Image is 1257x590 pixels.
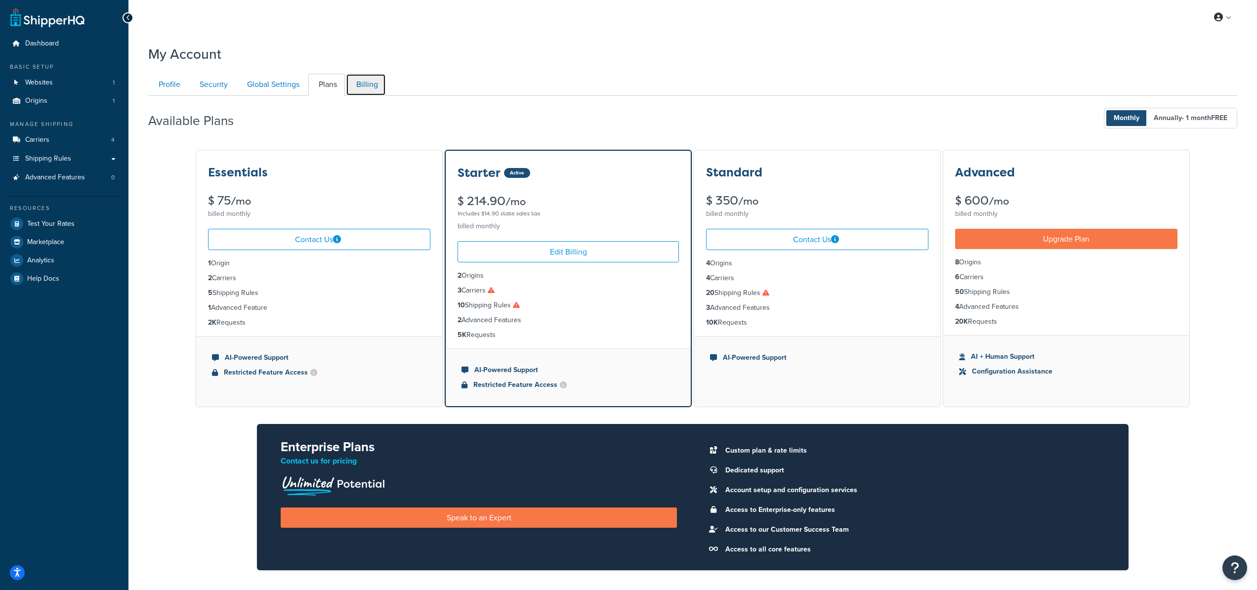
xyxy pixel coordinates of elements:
a: Test Your Rates [7,215,121,233]
li: Requests [458,330,679,340]
li: Carriers [706,273,928,284]
strong: 50 [955,287,964,297]
small: /mo [989,194,1009,208]
div: Basic Setup [7,63,121,71]
h3: Essentials [208,166,268,179]
strong: 10 [458,300,465,310]
a: Websites 1 [7,74,121,92]
li: Help Docs [7,270,121,288]
li: Origins [706,258,928,269]
span: 0 [111,173,115,182]
li: Shipping Rules [955,287,1177,297]
strong: 2 [208,273,212,283]
li: Carriers [458,285,679,296]
li: Shipping Rules [208,288,430,298]
strong: 4 [706,258,710,268]
strong: 1 [208,302,211,313]
strong: 6 [955,272,960,282]
a: Origins 1 [7,92,121,110]
li: Carriers [955,272,1177,283]
li: Configuration Assistance [959,366,1173,377]
li: Advanced Feature [208,302,430,313]
li: Restricted Feature Access [461,379,675,390]
li: AI-Powered Support [461,365,675,376]
li: AI + Human Support [959,351,1173,362]
img: Unlimited Potential [281,473,385,496]
li: AI-Powered Support [710,352,924,363]
li: Advanced Features [955,301,1177,312]
span: Marketplace [27,238,64,247]
li: Access to our Customer Success Team [720,523,1105,537]
a: Dashboard [7,35,121,53]
li: Restricted Feature Access [212,367,426,378]
strong: 5K [458,330,466,340]
a: Contact Us [706,229,928,250]
a: Upgrade Plan [955,229,1177,249]
strong: 4 [955,301,959,312]
div: Resources [7,204,121,212]
a: Contact Us [208,229,430,250]
li: Origin [208,258,430,269]
span: 1 [113,79,115,87]
a: Advanced Features 0 [7,169,121,187]
strong: 20K [955,316,968,327]
h2: Available Plans [148,114,249,128]
button: Monthly Annually- 1 monthFREE [1104,108,1237,128]
li: Advanced Features [706,302,928,313]
span: Websites [25,79,53,87]
span: Origins [25,97,47,105]
li: AI-Powered Support [212,352,426,363]
h2: Enterprise Plans [281,440,677,454]
strong: 5 [208,288,212,298]
div: Manage Shipping [7,120,121,128]
li: Advanced Features [7,169,121,187]
li: Dedicated support [720,464,1105,477]
a: Profile [148,74,188,96]
li: Advanced Features [458,315,679,326]
strong: 10K [706,317,718,328]
small: /mo [231,194,251,208]
a: Shipping Rules [7,150,121,168]
span: Analytics [27,256,54,265]
strong: 2 [458,315,461,325]
div: billed monthly [955,207,1177,221]
strong: 8 [955,257,959,267]
small: /mo [505,195,526,209]
a: Marketplace [7,233,121,251]
small: /mo [738,194,758,208]
strong: 3 [458,285,461,295]
strong: 2K [208,317,216,328]
li: Origins [955,257,1177,268]
a: Speak to an Expert [281,507,677,528]
div: Active [504,168,530,178]
a: Global Settings [237,74,307,96]
span: Annually [1146,110,1235,126]
a: Plans [308,74,345,96]
div: billed monthly [458,219,679,233]
a: ShipperHQ Home [10,7,84,27]
span: - 1 month [1182,113,1227,123]
strong: 2 [458,270,461,281]
span: Carriers [25,136,49,144]
li: Access to Enterprise-only features [720,503,1105,517]
h3: Starter [458,167,501,179]
strong: 1 [208,258,211,268]
a: Security [189,74,236,96]
button: Open Resource Center [1222,555,1247,580]
li: Account setup and configuration services [720,483,1105,497]
div: billed monthly [706,207,928,221]
a: Analytics [7,252,121,269]
li: Requests [208,317,430,328]
a: Billing [346,74,386,96]
li: Origins [458,270,679,281]
div: $ 600 [955,195,1177,207]
li: Custom plan & rate limits [720,444,1105,458]
h3: Standard [706,166,762,179]
span: Test Your Rates [27,220,75,228]
div: billed monthly [208,207,430,221]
